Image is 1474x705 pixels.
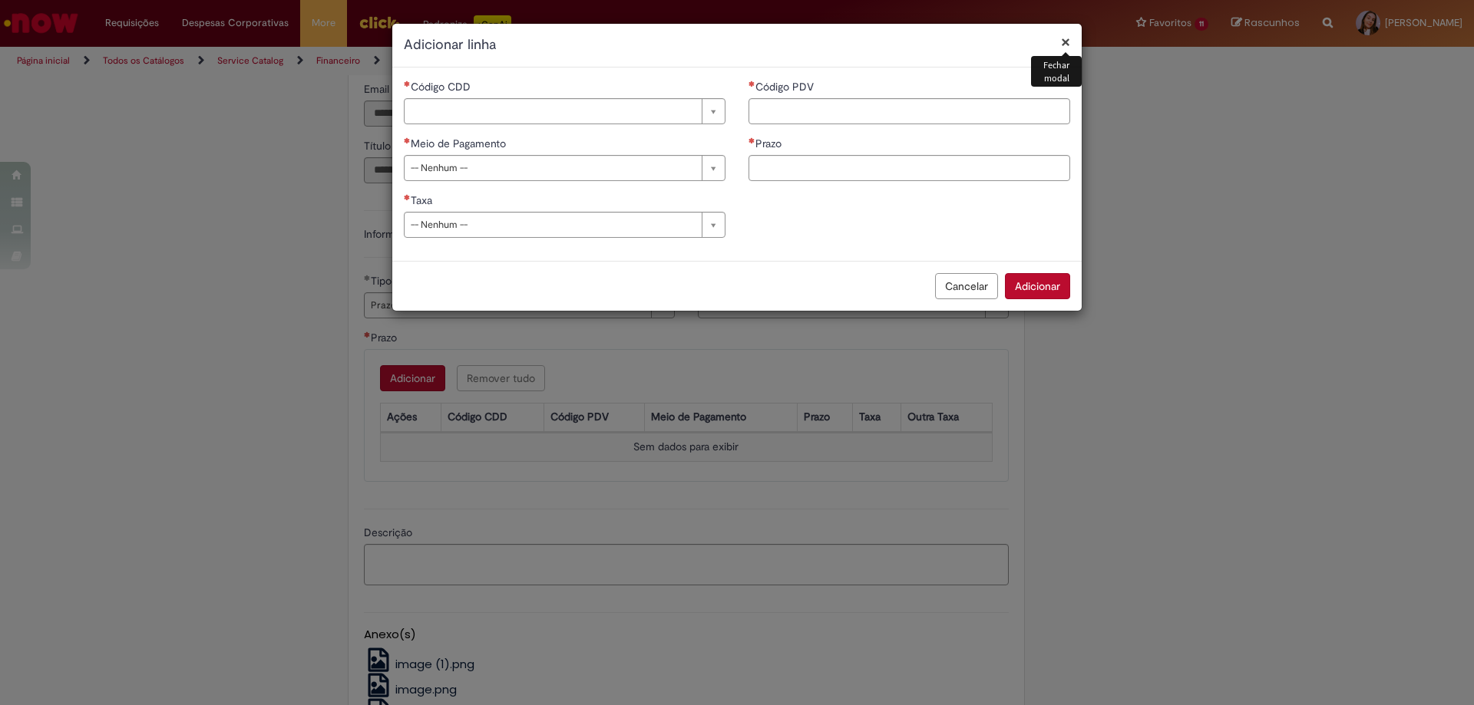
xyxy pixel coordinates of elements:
div: Fechar modal [1031,56,1082,87]
span: Código PDV [755,80,817,94]
button: Cancelar [935,273,998,299]
span: Necessários [749,81,755,87]
span: Meio de Pagamento [411,137,509,150]
span: Necessários - Código CDD [411,80,474,94]
span: -- Nenhum -- [411,156,694,180]
span: Necessários [404,137,411,143]
span: Prazo [755,137,785,150]
button: Fechar modal [1061,34,1070,50]
span: Taxa [411,193,435,207]
input: Prazo [749,155,1070,181]
input: Código PDV [749,98,1070,124]
a: Limpar campo Código CDD [404,98,725,124]
button: Adicionar [1005,273,1070,299]
span: Necessários [404,81,411,87]
h2: Adicionar linha [404,35,1070,55]
span: Necessários [404,194,411,200]
span: Necessários [749,137,755,143]
span: -- Nenhum -- [411,212,694,237]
